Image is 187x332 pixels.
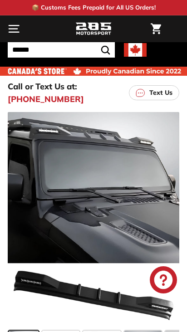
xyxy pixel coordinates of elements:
img: Logo_285_Motorsport_areodynamics_components [75,21,112,37]
inbox-online-store-chat: Shopify online store chat [147,266,180,296]
a: Cart [146,16,166,42]
p: 📦 Customs Fees Prepaid for All US Orders! [32,3,156,12]
a: [PHONE_NUMBER] [8,93,84,105]
p: Call or Text Us at: [8,80,77,93]
input: Search [8,42,115,58]
p: Text Us [149,88,172,98]
a: Text Us [129,85,179,100]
